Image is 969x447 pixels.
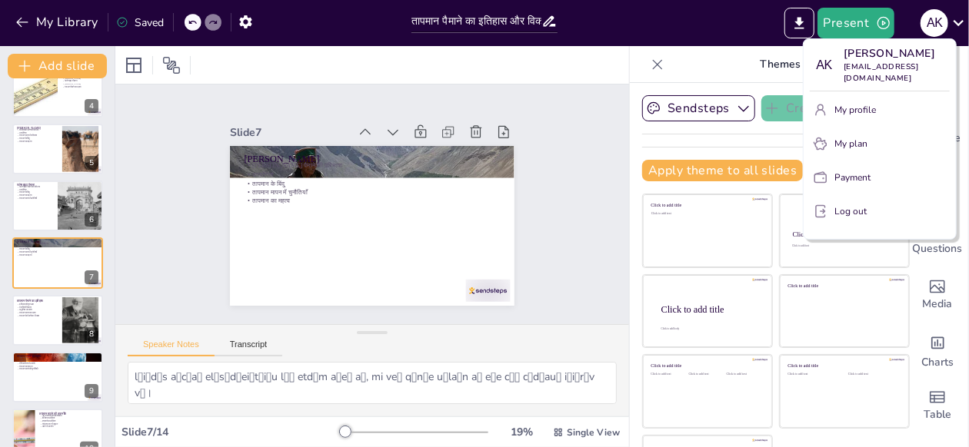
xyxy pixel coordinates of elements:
p: [PERSON_NAME] [844,45,950,61]
p: My profile [834,103,876,117]
button: Log out [810,199,950,223]
p: My plan [834,137,867,151]
button: My profile [810,98,950,122]
p: [EMAIL_ADDRESS][DOMAIN_NAME] [844,61,950,84]
button: My plan [810,131,950,156]
div: A K [810,51,837,79]
p: Log out [834,204,867,218]
button: Payment [810,165,950,190]
p: Payment [834,171,871,184]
